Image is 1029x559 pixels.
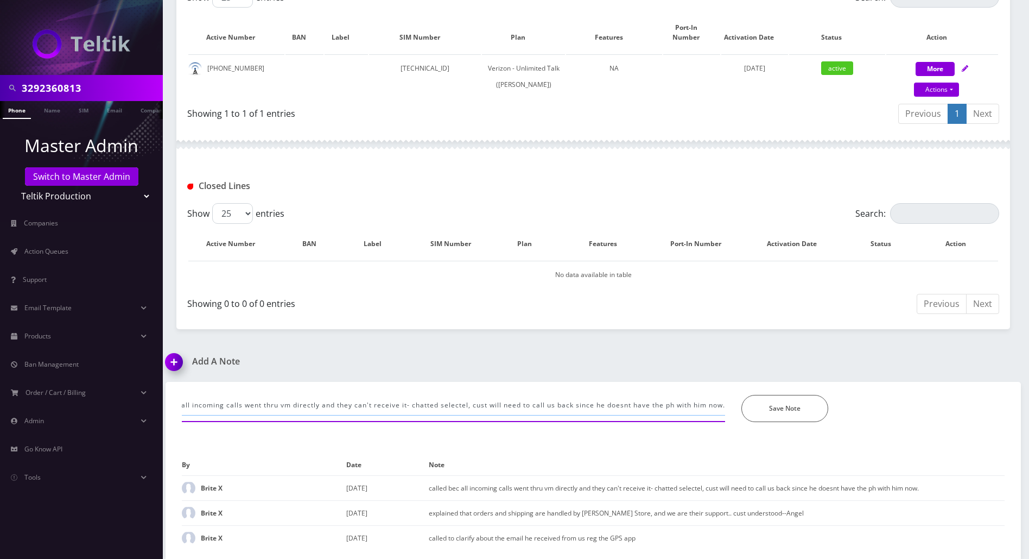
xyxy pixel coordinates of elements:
h1: Closed Lines [187,181,447,191]
img: default.png [188,62,202,76]
td: No data available in table [188,261,998,288]
span: Companies [24,218,58,228]
span: Go Know API [24,444,62,454]
select: Showentries [212,203,253,224]
th: Plan: activate to sort column ascending [501,228,560,260]
th: Date [346,455,429,476]
span: [DATE] [744,64,765,73]
span: Order / Cart / Billing [26,388,86,397]
td: [DATE] [346,525,429,550]
a: Phone [3,101,31,119]
span: Tools [24,473,41,482]
th: Active Number: activate to sort column ascending [188,12,284,53]
th: Note [429,455,1005,476]
td: called to clarify about the email he received from us reg the GPS app [429,525,1005,550]
th: BAN: activate to sort column ascending [285,228,344,260]
img: Teltik Production [33,29,130,59]
a: Previous [898,104,948,124]
th: By [182,455,346,476]
input: Enter Text [182,395,725,416]
td: [DATE] [346,500,429,525]
th: Features: activate to sort column ascending [566,12,662,53]
th: SIM Number: activate to sort column ascending [412,228,500,260]
strong: Brite X [201,483,223,493]
strong: Brite X [201,508,223,518]
input: Search: [890,203,999,224]
td: [DATE] [346,476,429,501]
td: [PHONE_NUMBER] [188,54,284,98]
a: Next [966,104,999,124]
button: Save Note [741,395,828,422]
label: Show entries [187,203,284,224]
a: Email [101,101,128,118]
a: Actions [914,83,959,97]
span: Products [24,331,51,341]
th: Status: activate to sort column ascending [789,12,885,53]
a: Company [135,101,171,118]
span: Ban Management [24,360,79,369]
a: Add A Note [166,356,585,367]
a: Previous [917,294,967,314]
span: Action Queues [24,247,68,256]
div: Showing 1 to 1 of 1 entries [187,103,585,120]
a: Next [966,294,999,314]
label: Search: [855,203,999,224]
th: Label: activate to sort column ascending [325,12,367,53]
th: Status: activate to sort column ascending [850,228,924,260]
th: Active Number: activate to sort column descending [188,228,284,260]
th: Activation Date: activate to sort column ascending [721,12,788,53]
th: Plan: activate to sort column ascending [482,12,565,53]
th: Label: activate to sort column ascending [345,228,411,260]
a: 1 [948,104,967,124]
input: Search in Company [22,78,160,98]
a: Name [39,101,66,118]
td: Verizon - Unlimited Talk ([PERSON_NAME]) [482,54,565,98]
strong: Brite X [201,533,223,543]
span: Admin [24,416,44,425]
td: explained that orders and shipping are handled by [PERSON_NAME] Store, and we are their support..... [429,500,1005,525]
th: Port-In Number: activate to sort column ascending [658,228,745,260]
th: Action : activate to sort column ascending [924,228,998,260]
div: Showing 0 to 0 of 0 entries [187,293,585,310]
span: Email Template [24,303,72,312]
th: BAN: activate to sort column ascending [285,12,323,53]
th: Activation Date: activate to sort column ascending [746,228,849,260]
td: NA [566,54,662,98]
img: Closed Lines [187,184,193,190]
td: [TECHNICAL_ID] [369,54,481,98]
th: Action: activate to sort column ascending [886,12,998,53]
button: More [916,62,955,76]
span: Support [23,275,47,284]
td: called bec all incoming calls went thru vm directly and they can't receive it- chatted selectel, ... [429,476,1005,501]
th: Port-In Number: activate to sort column ascending [663,12,720,53]
a: SIM [73,101,94,118]
a: Switch to Master Admin [25,167,138,186]
span: active [821,61,853,75]
th: Features: activate to sort column ascending [561,228,657,260]
th: SIM Number: activate to sort column ascending [369,12,481,53]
